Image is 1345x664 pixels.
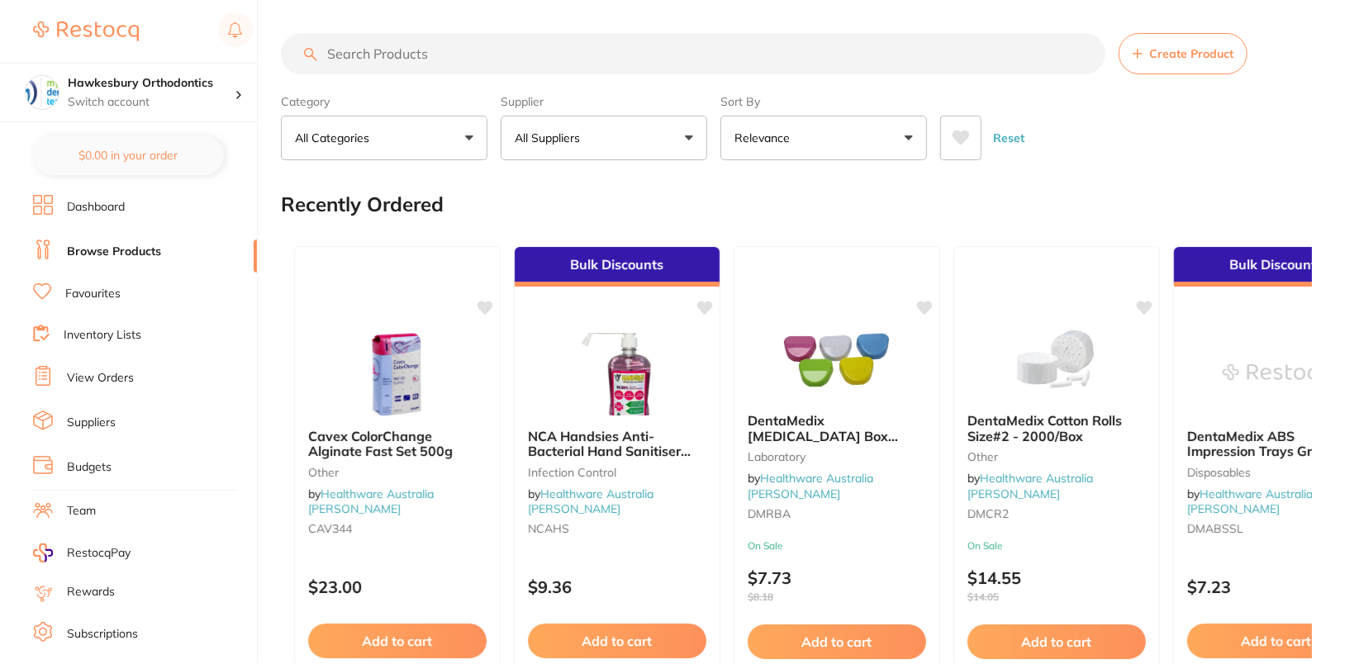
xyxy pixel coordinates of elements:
[33,135,224,175] button: $0.00 in your order
[967,413,1146,443] b: DentaMedix Cotton Rolls Size#2 - 2000/Box
[67,244,161,260] a: Browse Products
[528,429,706,459] b: NCA Handsies Anti-Bacterial Hand Sanitiser 500ml
[64,327,141,344] a: Inventory Lists
[67,584,115,600] a: Rewards
[748,624,926,659] button: Add to cart
[1187,486,1313,516] span: by
[748,450,926,463] small: Laboratory
[748,507,926,520] small: DMRBA
[967,540,1146,552] small: On Sale
[967,471,1093,500] span: by
[281,116,487,160] button: All Categories
[748,471,873,500] a: Healthware Australia [PERSON_NAME]
[967,471,1093,500] a: Healthware Australia [PERSON_NAME]
[528,486,653,516] a: Healthware Australia [PERSON_NAME]
[967,568,1146,603] p: $14.55
[67,370,134,387] a: View Orders
[501,116,707,160] button: All Suppliers
[68,75,235,92] h4: Hawkesbury Orthodontics
[1003,317,1110,400] img: DentaMedix Cotton Rolls Size#2 - 2000/Box
[67,415,116,431] a: Suppliers
[967,624,1146,659] button: Add to cart
[308,429,487,459] b: Cavex ColorChange Alginate Fast Set 500g
[281,33,1105,74] input: Search Products
[1223,333,1330,415] img: DentaMedix ABS Impression Trays Grey 12/Bag - Small Lower
[501,94,707,109] label: Supplier
[65,286,121,302] a: Favourites
[344,333,451,415] img: Cavex ColorChange Alginate Fast Set 500g
[33,21,139,41] img: Restocq Logo
[67,545,131,562] span: RestocqPay
[515,247,720,287] div: Bulk Discounts
[33,543,53,562] img: RestocqPay
[720,116,927,160] button: Relevance
[720,94,927,109] label: Sort By
[308,466,487,479] small: other
[748,568,926,603] p: $7.73
[1149,47,1233,60] span: Create Product
[528,522,706,535] small: NCAHS
[67,459,112,476] a: Budgets
[515,130,587,146] p: All Suppliers
[748,540,926,552] small: On Sale
[967,450,1146,463] small: other
[281,193,444,216] h2: Recently Ordered
[308,486,434,516] span: by
[528,577,706,596] p: $9.36
[67,503,96,519] a: Team
[563,333,671,415] img: NCA Handsies Anti-Bacterial Hand Sanitiser 500ml
[748,471,873,500] span: by
[308,624,487,658] button: Add to cart
[308,577,487,596] p: $23.00
[26,76,59,109] img: Hawkesbury Orthodontics
[295,130,376,146] p: All Categories
[748,591,926,603] span: $8.18
[1119,33,1248,74] button: Create Product
[68,94,235,111] p: Switch account
[734,130,796,146] p: Relevance
[33,12,139,50] a: Restocq Logo
[967,507,1146,520] small: DMCR2
[67,626,138,643] a: Subscriptions
[1187,486,1313,516] a: Healthware Australia [PERSON_NAME]
[988,116,1029,160] button: Reset
[528,624,706,658] button: Add to cart
[967,591,1146,603] span: $14.05
[748,413,926,443] b: DentaMedix Retainer Box Assorted - 10/Pack
[67,199,125,216] a: Dashboard
[308,486,434,516] a: Healthware Australia [PERSON_NAME]
[528,486,653,516] span: by
[281,94,487,109] label: Category
[308,522,487,535] small: CAV344
[783,317,891,400] img: DentaMedix Retainer Box Assorted - 10/Pack
[33,543,131,562] a: RestocqPay
[528,466,706,479] small: Infection Control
